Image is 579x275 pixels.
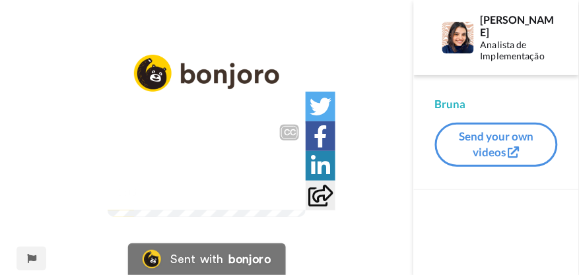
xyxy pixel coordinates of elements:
div: bonjoro [228,253,271,265]
a: Bonjoro LogoSent withbonjoro [128,243,285,275]
img: Full screen [281,185,294,199]
img: logo_full.png [134,55,279,92]
div: Analista de Implementação [481,40,557,62]
div: Bruna [435,96,558,112]
img: Profile Image [442,22,474,53]
button: Send your own videos [435,123,558,167]
div: Sent with [170,253,223,265]
div: CC [281,126,298,139]
img: Bonjoro Logo [143,250,161,268]
span: 0:13 [117,184,140,200]
span: 1:46 [150,184,173,200]
span: / [143,184,147,200]
div: [PERSON_NAME] [481,13,557,38]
